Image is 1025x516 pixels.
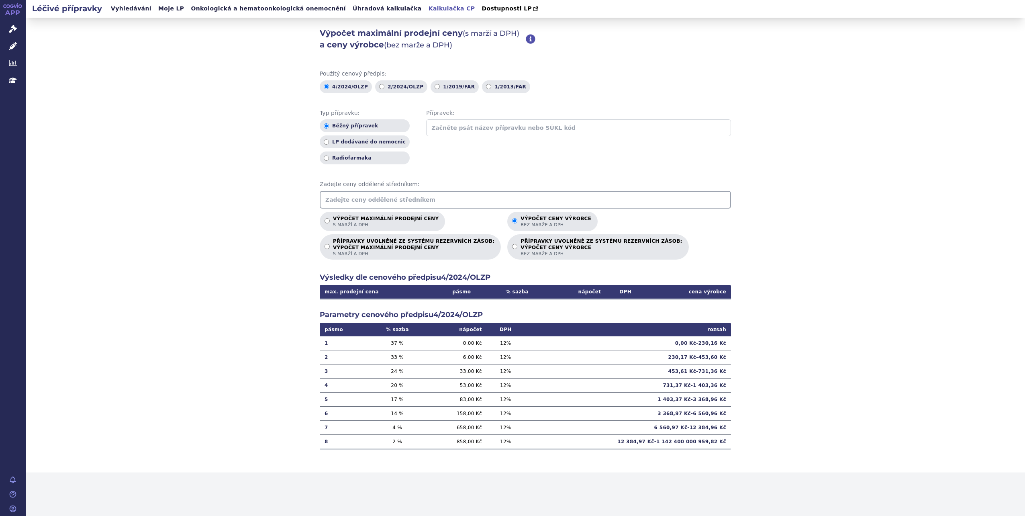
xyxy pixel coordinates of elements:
[487,285,547,299] th: % sazba
[375,80,427,93] label: 2/2024/OLZP
[369,420,426,434] td: 4 %
[333,216,439,228] p: Výpočet maximální prodejní ceny
[320,80,372,93] label: 4/2024/OLZP
[188,3,348,14] a: Onkologická a hematoonkologická onemocnění
[525,434,731,448] td: 12 384,97 Kč - 1 142 400 000 959,82 Kč
[426,350,487,364] td: 6,00 Kč
[482,80,530,93] label: 1/2013/FAR
[426,434,487,448] td: 858,00 Kč
[487,323,525,336] th: DPH
[426,364,487,378] td: 33,00 Kč
[320,434,369,448] td: 8
[487,406,525,420] td: 12 %
[333,238,494,257] p: PŘÍPRAVKY UVOLNĚNÉ ZE SYSTÉMU REZERVNÍCH ZÁSOB:
[26,3,108,14] h2: Léčivé přípravky
[525,420,731,434] td: 6 560,97 Kč - 12 384,96 Kč
[379,84,384,89] input: 2/2024/OLZP
[369,364,426,378] td: 24 %
[320,420,369,434] td: 7
[426,109,731,117] span: Přípravek:
[487,364,525,378] td: 12 %
[320,191,731,209] input: Zadejte ceny oddělené středníkem
[479,3,542,14] a: Dostupnosti LP
[487,434,525,448] td: 12 %
[320,392,369,406] td: 5
[320,135,410,148] label: LP dodávané do nemocnic
[320,350,369,364] td: 2
[426,392,487,406] td: 83,00 Kč
[325,218,330,223] input: Výpočet maximální prodejní cenys marží a DPH
[320,323,369,336] th: pásmo
[645,285,731,299] th: cena výrobce
[487,378,525,392] td: 12 %
[333,222,439,228] span: s marží a DPH
[547,285,606,299] th: nápočet
[324,139,329,145] input: LP dodávané do nemocnic
[426,323,487,336] th: nápočet
[525,323,731,336] th: rozsah
[320,406,369,420] td: 6
[369,350,426,364] td: 33 %
[320,152,410,164] label: Radiofarmaka
[521,222,591,228] span: bez marže a DPH
[436,285,488,299] th: pásmo
[320,27,526,51] h2: Výpočet maximální prodejní ceny a ceny výrobce
[482,5,532,12] span: Dostupnosti LP
[525,336,731,350] td: 0,00 Kč - 230,16 Kč
[369,406,426,420] td: 14 %
[431,80,479,93] label: 1/2019/FAR
[320,378,369,392] td: 4
[521,244,682,251] strong: VÝPOČET CENY VÝROBCE
[606,285,645,299] th: DPH
[435,84,440,89] input: 1/2019/FAR
[333,244,494,251] strong: VÝPOČET MAXIMÁLNÍ PRODEJNÍ CENY
[325,244,330,249] input: PŘÍPRAVKY UVOLNĚNÉ ZE SYSTÉMU REZERVNÍCH ZÁSOB:VÝPOČET MAXIMÁLNÍ PRODEJNÍ CENYs marží a DPH
[525,406,731,420] td: 3 368,97 Kč - 6 560,96 Kč
[324,84,329,89] input: 4/2024/OLZP
[512,244,517,249] input: PŘÍPRAVKY UVOLNĚNÉ ZE SYSTÉMU REZERVNÍCH ZÁSOB:VÝPOČET CENY VÝROBCEbez marže a DPH
[108,3,154,14] a: Vyhledávání
[426,378,487,392] td: 53,00 Kč
[426,336,487,350] td: 0,00 Kč
[525,378,731,392] td: 731,37 Kč - 1 403,36 Kč
[426,3,478,14] a: Kalkulačka CP
[350,3,424,14] a: Úhradová kalkulačka
[426,119,731,136] input: Začněte psát název přípravku nebo SÚKL kód
[512,218,517,223] input: Výpočet ceny výrobcebez marže a DPH
[324,156,329,161] input: Radiofarmaka
[521,238,682,257] p: PŘÍPRAVKY UVOLNĚNÉ ZE SYSTÉMU REZERVNÍCH ZÁSOB:
[487,336,525,350] td: 12 %
[384,41,452,49] span: (bez marže a DPH)
[156,3,186,14] a: Moje LP
[487,350,525,364] td: 12 %
[369,392,426,406] td: 17 %
[525,364,731,378] td: 453,61 Kč - 731,36 Kč
[369,434,426,448] td: 2 %
[521,251,682,257] span: bez marže a DPH
[426,420,487,434] td: 658,00 Kč
[320,336,369,350] td: 1
[369,323,426,336] th: % sazba
[525,392,731,406] td: 1 403,37 Kč - 3 368,96 Kč
[369,378,426,392] td: 20 %
[320,272,731,283] h2: Výsledky dle cenového předpisu 4/2024/OLZP
[369,336,426,350] td: 37 %
[486,84,491,89] input: 1/2013/FAR
[324,123,329,129] input: Běžný přípravek
[320,70,731,78] span: Použitý cenový předpis:
[320,364,369,378] td: 3
[487,420,525,434] td: 12 %
[320,285,436,299] th: max. prodejní cena
[426,406,487,420] td: 158,00 Kč
[521,216,591,228] p: Výpočet ceny výrobce
[320,109,410,117] span: Typ přípravku:
[463,29,519,38] span: (s marží a DPH)
[320,310,731,320] h2: Parametry cenového předpisu 4/2024/OLZP
[333,251,494,257] span: s marží a DPH
[525,350,731,364] td: 230,17 Kč - 453,60 Kč
[487,392,525,406] td: 12 %
[320,119,410,132] label: Běžný přípravek
[320,180,731,188] span: Zadejte ceny oddělené středníkem:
